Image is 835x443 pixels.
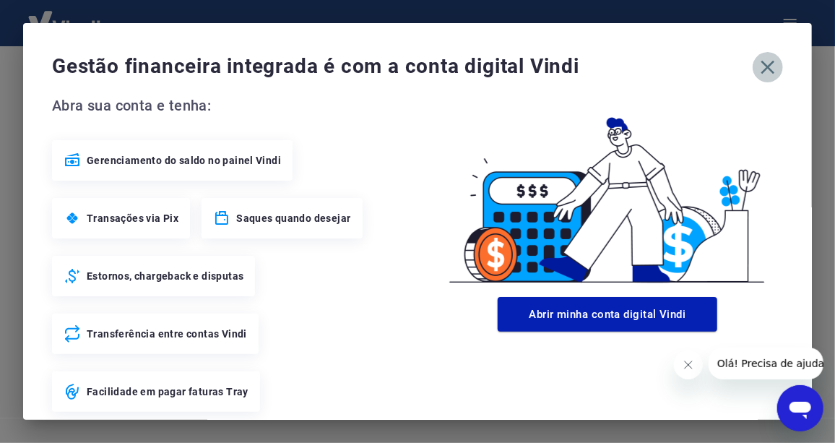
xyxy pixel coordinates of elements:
iframe: Mensagem da empresa [709,348,823,379]
iframe: Fechar mensagem [674,350,703,379]
span: Estornos, chargeback e disputas [87,269,243,283]
span: Abra sua conta e tenha: [52,94,432,117]
span: Gerenciamento do saldo no painel Vindi [87,153,281,168]
span: Facilidade em pagar faturas Tray [87,384,248,399]
span: Transferência entre contas Vindi [87,327,247,341]
span: Saques quando desejar [236,211,350,225]
span: Gestão financeira integrada é com a conta digital Vindi [52,52,753,81]
button: Abrir minha conta digital Vindi [498,297,717,332]
img: Good Billing [432,94,783,291]
span: Olá! Precisa de ajuda? [9,10,121,22]
span: Transações via Pix [87,211,178,225]
iframe: Botão para abrir a janela de mensagens [777,385,823,431]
